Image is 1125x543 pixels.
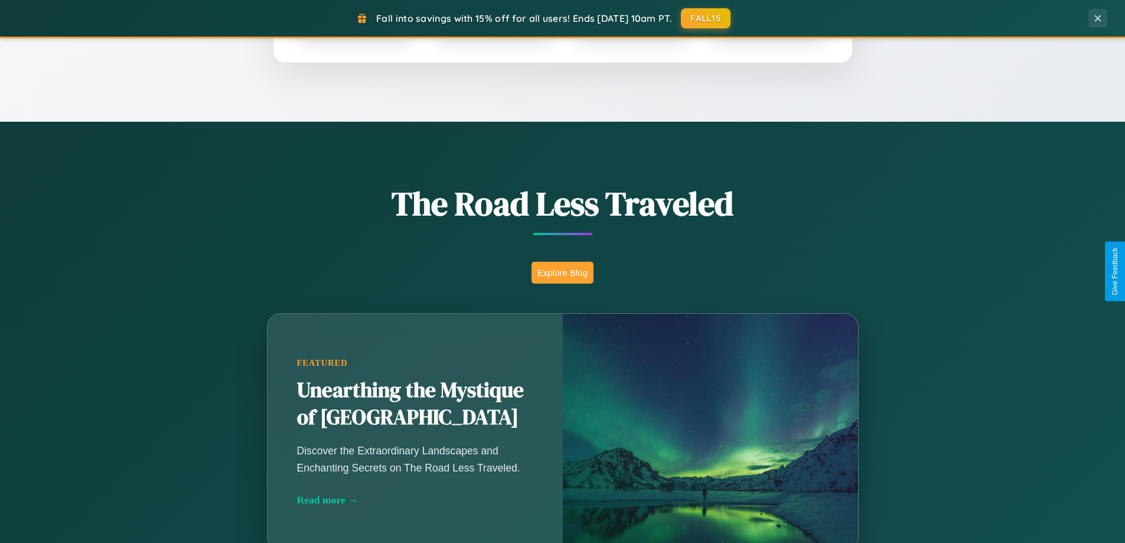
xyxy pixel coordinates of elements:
button: Explore Blog [531,262,594,284]
div: Featured [297,358,533,368]
div: Give Feedback [1111,248,1119,295]
h1: The Road Less Traveled [208,181,917,226]
button: FALL15 [681,8,731,28]
span: Fall into savings with 15% off for all users! Ends [DATE] 10am PT. [376,12,672,24]
div: Read more → [297,494,533,506]
p: Discover the Extraordinary Landscapes and Enchanting Secrets on The Road Less Traveled. [297,443,533,476]
h2: Unearthing the Mystique of [GEOGRAPHIC_DATA] [297,377,533,431]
